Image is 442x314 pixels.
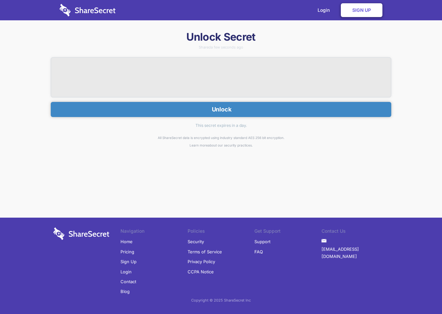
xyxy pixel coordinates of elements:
[120,227,188,237] li: Navigation
[120,237,133,246] a: Home
[322,244,389,262] a: [EMAIL_ADDRESS][DOMAIN_NAME]
[188,227,255,237] li: Policies
[51,117,391,134] div: This secret expires in a day.
[188,267,214,277] a: CCPA Notice
[51,46,391,49] div: Shared a few seconds ago
[254,227,322,237] li: Get Support
[188,257,215,266] a: Privacy Policy
[120,277,136,286] a: Contact
[188,247,222,257] a: Terms of Service
[51,102,391,117] button: Unlock
[254,247,263,257] a: FAQ
[190,143,208,147] a: Learn more
[51,134,391,149] div: All ShareSecret data is encrypted using industry standard AES 256 bit encryption. about our secur...
[254,237,270,246] a: Support
[322,227,389,237] li: Contact Us
[120,267,132,277] a: Login
[188,237,204,246] a: Security
[60,4,116,16] img: logo-wordmark-white-trans-d4663122ce5f474addd5e946df7df03e33cb6a1c49d2221995e7729f52c070b2.svg
[120,257,137,266] a: Sign Up
[53,227,109,240] img: logo-wordmark-white-trans-d4663122ce5f474addd5e946df7df03e33cb6a1c49d2221995e7729f52c070b2.svg
[120,286,130,296] a: Blog
[51,30,391,44] h1: Unlock Secret
[341,3,382,17] a: Sign Up
[120,247,134,257] a: Pricing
